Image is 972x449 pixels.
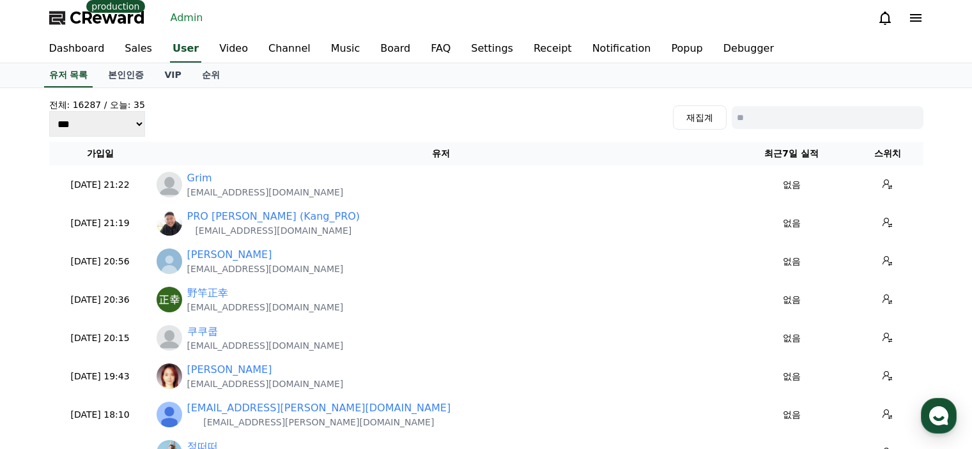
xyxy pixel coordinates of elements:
[187,247,272,263] a: [PERSON_NAME]
[187,285,228,301] a: 野竿正幸
[70,8,145,28] span: CReward
[736,408,847,422] p: 없음
[661,36,713,63] a: Popup
[461,36,523,63] a: Settings
[170,36,201,63] a: User
[49,98,145,111] h4: 전체: 16287 / 오늘: 35
[736,331,847,345] p: 없음
[166,8,208,28] a: Admin
[54,178,146,192] p: [DATE] 21:22
[157,363,182,389] img: https://lh3.googleusercontent.com/a/ACg8ocJiAozpE12egajxCOWlmBXLQGJCZUxMNugyvuRDHH8EUmLMjpU=s96-c
[187,324,218,339] a: 쿠쿠쿱
[713,36,784,63] a: Debugger
[151,142,730,165] th: 유저
[736,255,847,268] p: 없음
[187,377,344,390] p: [EMAIL_ADDRESS][DOMAIN_NAME]
[370,36,420,63] a: Board
[187,186,344,199] p: [EMAIL_ADDRESS][DOMAIN_NAME]
[54,408,146,422] p: [DATE] 18:10
[114,36,162,63] a: Sales
[54,331,146,345] p: [DATE] 20:15
[54,370,146,383] p: [DATE] 19:43
[736,217,847,230] p: 없음
[187,339,344,352] p: [EMAIL_ADDRESS][DOMAIN_NAME]
[187,224,360,237] p: [EMAIL_ADDRESS][DOMAIN_NAME]
[157,325,182,351] img: profile_blank.webp
[98,63,154,88] a: 본인인증
[523,36,582,63] a: Receipt
[187,171,212,186] a: Grim
[736,370,847,383] p: 없음
[730,142,852,165] th: 최근7일 실적
[49,142,151,165] th: 가입일
[420,36,461,63] a: FAQ
[209,36,258,63] a: Video
[582,36,661,63] a: Notification
[54,293,146,307] p: [DATE] 20:36
[39,36,115,63] a: Dashboard
[187,362,272,377] a: [PERSON_NAME]
[673,105,727,130] button: 재집계
[49,8,145,28] a: CReward
[321,36,371,63] a: Music
[154,63,191,88] a: VIP
[157,287,182,312] img: https://lh3.googleusercontent.com/a/ACg8ocJuz2NUdoMRAUHwzP41llDOAdi3fgyawlY-kKKK7ERHGa7Tdg=s96-c
[157,172,182,197] img: profile_blank.webp
[852,142,923,165] th: 스위치
[736,293,847,307] p: 없음
[187,400,451,416] a: [EMAIL_ADDRESS][PERSON_NAME][DOMAIN_NAME]
[157,402,182,427] img: https://lh3.googleusercontent.com/a-/ALV-UjVUPjF7aMAqs0OFwSeMs3uxZfSJNPijPrx2iVa3j-puDMn8PA=s96-c
[187,209,360,224] a: PRO [PERSON_NAME] (Kang_PRO)
[192,63,230,88] a: 순위
[54,217,146,230] p: [DATE] 21:19
[157,248,182,274] img: http://img1.kakaocdn.net/thumb/R640x640.q70/?fname=http://t1.kakaocdn.net/account_images/default_...
[187,416,451,429] p: [EMAIL_ADDRESS][PERSON_NAME][DOMAIN_NAME]
[736,178,847,192] p: 없음
[187,301,344,314] p: [EMAIL_ADDRESS][DOMAIN_NAME]
[258,36,321,63] a: Channel
[187,263,344,275] p: [EMAIL_ADDRESS][DOMAIN_NAME]
[157,210,182,236] img: https://lh3.googleusercontent.com/a/ACg8ocJgwEjUhWwBWOCL2RCzorjrKkfYuqL1GJLrSuV3hTLwOKWehmJw=s96-c
[44,63,93,88] a: 유저 목록
[54,255,146,268] p: [DATE] 20:56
